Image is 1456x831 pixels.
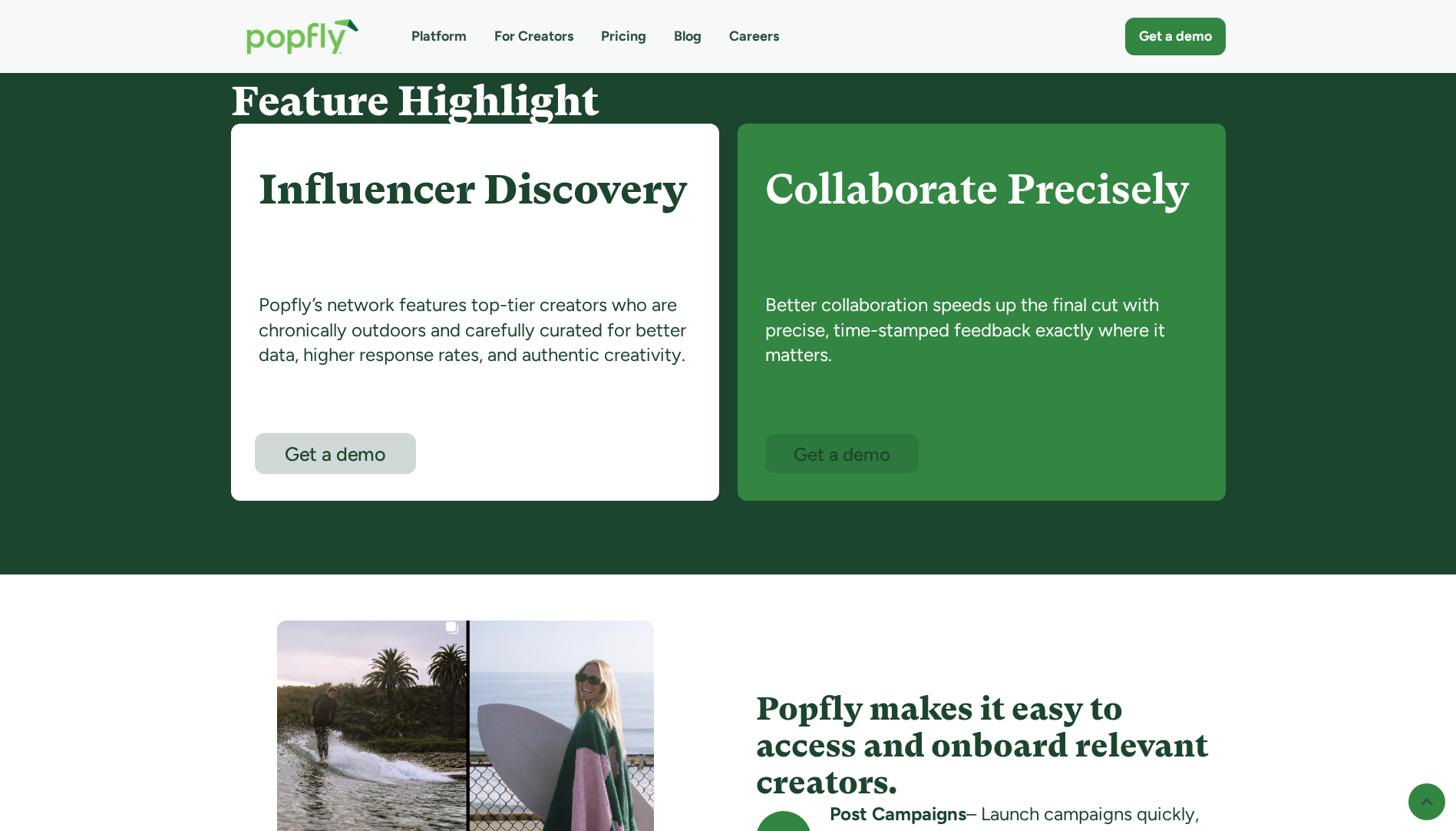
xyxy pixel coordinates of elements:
a: For Creators [494,27,573,46]
h4: Influencer Discovery [259,167,692,279]
div: Popfly’s network features top-tier creators who are chronically outdoors and carefully curated fo... [259,293,692,434]
a: Platform [411,27,467,46]
div: Get a demo [269,445,401,465]
a: Pricing [601,27,646,46]
a: Get a demo [765,434,919,473]
div: Better collaboration speeds up the final cut with precise, time-stamped feedback exactly where it... [765,293,1198,434]
div: Get a demo [1139,27,1212,46]
h4: Popfly makes it easy to access and onboard relevant creators. [756,690,1226,802]
strong: Post Campaigns [830,803,966,825]
div: Get a demo [779,445,905,464]
a: Get a demo [255,433,416,475]
a: Blog [674,27,702,46]
strong: Collaborate Precisely [765,165,1189,214]
h4: Feature Highlight [231,78,1226,124]
a: home [231,3,375,70]
a: Careers [729,27,779,46]
a: Get a demo [1125,18,1226,55]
